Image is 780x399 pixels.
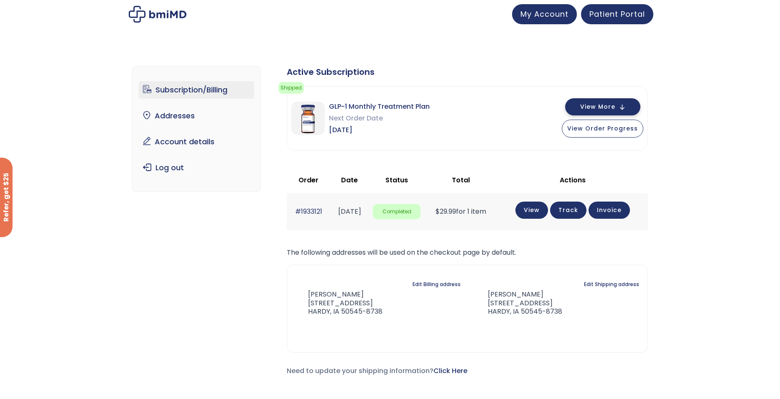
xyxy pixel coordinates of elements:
[413,279,461,290] a: Edit Billing address
[139,133,255,151] a: Account details
[567,124,638,133] span: View Order Progress
[129,6,186,23] img: My account
[436,207,456,216] span: 29.99
[329,113,430,124] span: Next Order Date
[329,101,430,113] span: GLP-1 Monthly Treatment Plan
[550,202,586,219] a: Track
[373,204,421,220] span: Completed
[329,124,430,136] span: [DATE]
[287,247,648,258] p: The following addresses will be used on the checkout page by default.
[581,4,653,24] a: Patient Portal
[425,193,497,230] td: for 1 item
[338,207,361,216] time: [DATE]
[436,207,440,216] span: $
[565,98,640,115] button: View More
[589,202,630,219] a: Invoice
[562,120,643,138] button: View Order Progress
[515,202,548,219] a: View
[291,102,325,135] img: GLP-1 Monthly Treatment Plan
[139,107,255,125] a: Addresses
[584,279,639,290] a: Edit Shipping address
[433,366,467,376] a: Click Here
[385,175,408,185] span: Status
[132,66,261,192] nav: Account pages
[287,366,467,376] span: Need to update your shipping information?
[139,159,255,176] a: Log out
[589,9,645,19] span: Patient Portal
[298,175,319,185] span: Order
[295,207,322,216] a: #1933121
[296,290,382,316] address: [PERSON_NAME] [STREET_ADDRESS] HARDY, IA 50545-8738
[341,175,358,185] span: Date
[278,82,304,94] span: Shipped
[452,175,470,185] span: Total
[287,66,648,78] div: Active Subscriptions
[580,104,615,110] span: View More
[474,290,562,316] address: [PERSON_NAME] [STREET_ADDRESS] HARDY, IA 50545-8738
[520,9,568,19] span: My Account
[560,175,586,185] span: Actions
[512,4,577,24] a: My Account
[139,81,255,99] a: Subscription/Billing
